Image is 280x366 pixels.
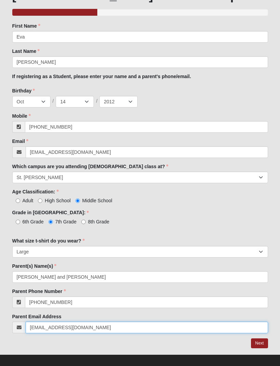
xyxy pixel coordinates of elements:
[45,198,71,203] span: High School
[12,138,28,145] label: Email
[88,219,109,224] span: 8th Grade
[96,98,97,105] span: /
[12,313,61,320] label: Parent Email Address
[55,219,76,224] span: 7th Grade
[23,198,33,203] span: Adult
[12,23,40,29] label: First Name
[53,98,54,105] span: /
[12,48,40,55] label: Last Name
[81,220,86,224] input: 8th Grade
[12,288,66,295] label: Parent Phone Number
[23,219,44,224] span: 6th Grade
[82,198,112,203] span: Middle School
[38,199,42,203] input: High School
[12,74,191,79] b: If registering as a Student, please enter your name and a parent's phone/email.
[48,220,53,224] input: 7th Grade
[75,199,80,203] input: Middle School
[12,188,59,195] label: Age Classification:
[12,163,169,170] label: Which campus are you attending [DEMOGRAPHIC_DATA] class at?
[12,87,35,94] label: Birthday
[16,199,20,203] input: Adult
[16,220,20,224] input: 6th Grade
[251,338,268,348] a: Next
[12,209,89,216] label: Grade in [GEOGRAPHIC_DATA]:
[12,263,57,269] label: Parent(s) Name(s)
[12,113,31,119] label: Mobile
[12,237,85,244] label: What size t-shirt do you wear?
